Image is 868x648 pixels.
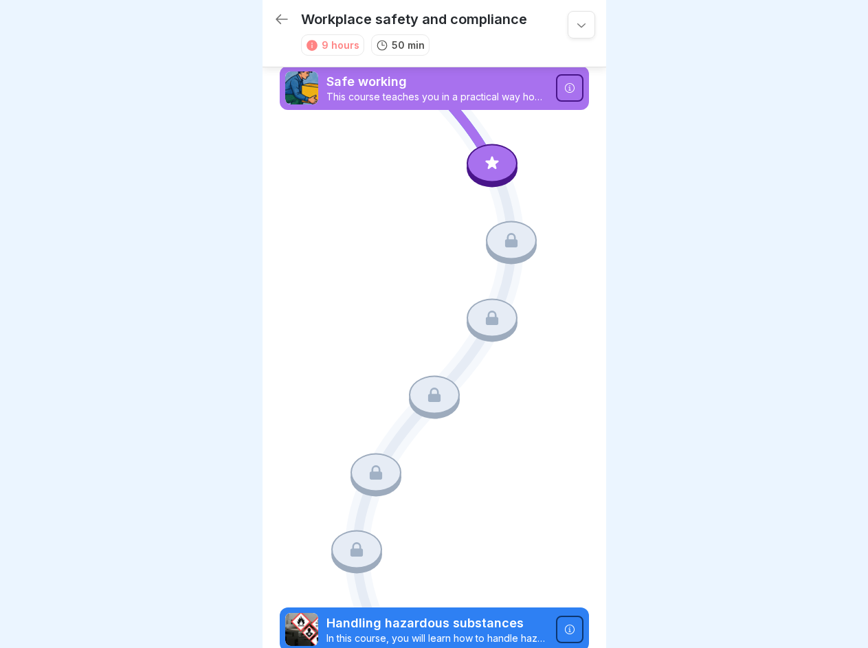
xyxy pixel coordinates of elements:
div: 9 hours [322,38,359,52]
p: Workplace safety and compliance [301,11,527,27]
img: ro33qf0i8ndaw7nkfv0stvse.png [285,613,318,646]
p: Handling hazardous substances [326,614,548,632]
p: 50 min [392,38,425,52]
img: ns5fm27uu5em6705ixom0yjt.png [285,71,318,104]
p: This course teaches you in a practical way how to work ergonomically, recognise and avoid typical... [326,91,548,103]
p: Safe working [326,73,548,91]
p: In this course, you will learn how to handle hazardous substances safely. You will find out what ... [326,632,548,645]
